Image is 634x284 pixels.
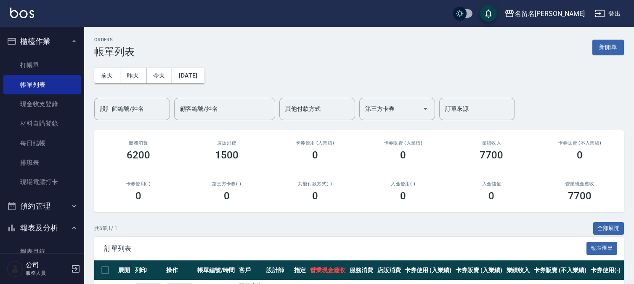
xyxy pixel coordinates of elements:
[10,8,34,18] img: Logo
[369,181,437,187] h2: 入金使用(-)
[480,5,497,22] button: save
[375,260,403,280] th: 店販消費
[104,140,172,146] h3: 服務消費
[94,68,120,83] button: 前天
[480,149,503,161] h3: 7700
[133,260,164,280] th: 列印
[312,149,318,161] h3: 0
[3,94,81,114] a: 現金收支登錄
[164,260,195,280] th: 操作
[312,190,318,202] h3: 0
[104,181,172,187] h2: 卡券使用(-)
[120,68,146,83] button: 昨天
[26,269,69,277] p: 服務人員
[3,242,81,261] a: 報表目錄
[281,181,349,187] h2: 其他付款方式(-)
[546,140,614,146] h2: 卡券販賣 (不入業績)
[3,172,81,192] a: 現場電腦打卡
[281,140,349,146] h2: 卡券使用 (入業績)
[215,149,239,161] h3: 1500
[419,102,432,115] button: Open
[589,260,623,280] th: 卡券使用(-)
[308,260,348,280] th: 營業現金應收
[369,140,437,146] h2: 卡券販賣 (入業績)
[400,190,406,202] h3: 0
[3,114,81,133] a: 材料自購登錄
[488,190,494,202] h3: 0
[3,153,81,172] a: 排班表
[3,30,81,52] button: 櫃檯作業
[348,260,375,280] th: 服務消費
[146,68,172,83] button: 今天
[224,190,230,202] h3: 0
[3,134,81,153] a: 每日結帳
[586,244,618,252] a: 報表匯出
[26,261,69,269] h5: 公司
[3,75,81,94] a: 帳單列表
[116,260,133,280] th: 展開
[3,217,81,239] button: 報表及分析
[403,260,454,280] th: 卡券使用 (入業績)
[193,181,261,187] h2: 第三方卡券(-)
[3,56,81,75] a: 打帳單
[172,68,204,83] button: [DATE]
[457,140,525,146] h2: 業績收入
[7,260,24,277] img: Person
[292,260,308,280] th: 指定
[3,195,81,217] button: 預約管理
[94,46,135,58] h3: 帳單列表
[532,260,588,280] th: 卡券販賣 (不入業績)
[568,190,592,202] h3: 7700
[264,260,292,280] th: 設計師
[501,5,588,22] button: 名留名[PERSON_NAME]
[504,260,532,280] th: 業績收入
[457,181,525,187] h2: 入金儲值
[592,6,624,21] button: 登出
[592,43,624,51] a: 新開單
[104,244,586,253] span: 訂單列表
[193,140,261,146] h2: 店販消費
[94,37,135,43] h2: ORDERS
[592,40,624,55] button: 新開單
[237,260,265,280] th: 客戶
[195,260,237,280] th: 帳單編號/時間
[515,8,585,19] div: 名留名[PERSON_NAME]
[577,149,583,161] h3: 0
[593,222,624,235] button: 全部展開
[400,149,406,161] h3: 0
[454,260,504,280] th: 卡券販賣 (入業績)
[127,149,150,161] h3: 6200
[94,225,117,232] p: 共 6 筆, 1 / 1
[546,181,614,187] h2: 營業現金應收
[135,190,141,202] h3: 0
[586,242,618,255] button: 報表匯出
